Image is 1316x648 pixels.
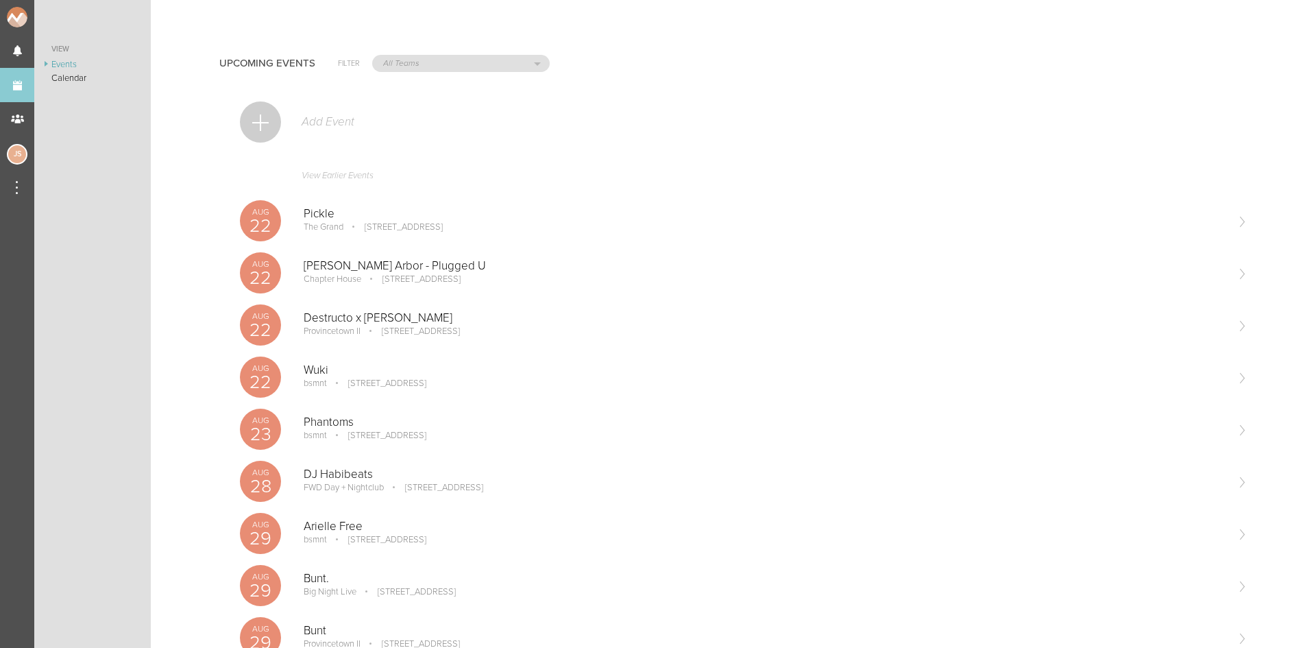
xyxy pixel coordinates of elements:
p: Bunt. [304,572,1226,586]
p: Wuki [304,363,1226,377]
p: Pickle [304,207,1226,221]
p: bsmnt [304,534,327,545]
p: [STREET_ADDRESS] [329,378,426,389]
p: 22 [240,217,281,235]
p: Aug [240,625,281,633]
p: Aug [240,468,281,477]
a: Events [34,58,151,71]
p: Provincetown II [304,326,361,337]
p: Aug [240,573,281,581]
p: Add Event [300,115,354,129]
p: Aug [240,208,281,216]
p: Big Night Live [304,586,356,597]
p: [STREET_ADDRESS] [329,534,426,545]
p: 28 [240,477,281,496]
p: Aug [240,312,281,320]
p: bsmnt [304,378,327,389]
h4: Upcoming Events [219,58,315,69]
img: NOMAD [7,7,84,27]
p: Arielle Free [304,520,1226,533]
p: [STREET_ADDRESS] [363,326,460,337]
p: [STREET_ADDRESS] [329,430,426,441]
p: 29 [240,529,281,548]
a: View Earlier Events [240,163,1247,195]
p: 22 [240,373,281,392]
p: Bunt [304,624,1226,638]
p: Phantoms [304,416,1226,429]
p: [PERSON_NAME] Arbor - Plugged U [304,259,1226,273]
p: DJ Habibeats [304,468,1226,481]
p: Chapter House [304,274,361,285]
a: View [34,41,151,58]
p: Aug [240,364,281,372]
div: Jessica Smith [7,144,27,165]
p: [STREET_ADDRESS] [345,221,443,232]
p: bsmnt [304,430,327,441]
p: Aug [240,520,281,529]
p: 22 [240,321,281,339]
p: 23 [240,425,281,444]
p: FWD Day + Nightclub [304,482,384,493]
h6: Filter [338,58,360,69]
p: The Grand [304,221,343,232]
a: Calendar [34,71,151,85]
p: Aug [240,260,281,268]
p: Destructo x [PERSON_NAME] [304,311,1226,325]
p: 22 [240,269,281,287]
p: Aug [240,416,281,424]
p: [STREET_ADDRESS] [386,482,483,493]
p: [STREET_ADDRESS] [358,586,456,597]
p: [STREET_ADDRESS] [363,274,461,285]
p: 29 [240,581,281,600]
